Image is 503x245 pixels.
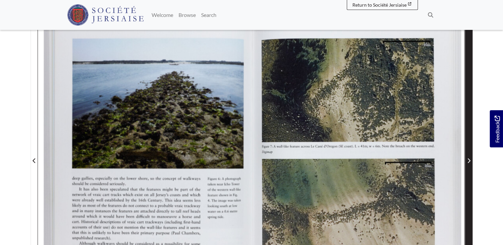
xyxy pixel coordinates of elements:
a: Welcome [149,8,176,22]
a: Search [198,8,219,22]
a: Would you like to provide feedback? [490,110,503,147]
span: Return to Société Jersiaise [352,2,407,8]
a: Société Jersiaise logo [67,3,144,27]
span: Feedback [493,116,501,143]
img: Société Jersiaise [67,4,144,26]
a: Browse [176,8,198,22]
